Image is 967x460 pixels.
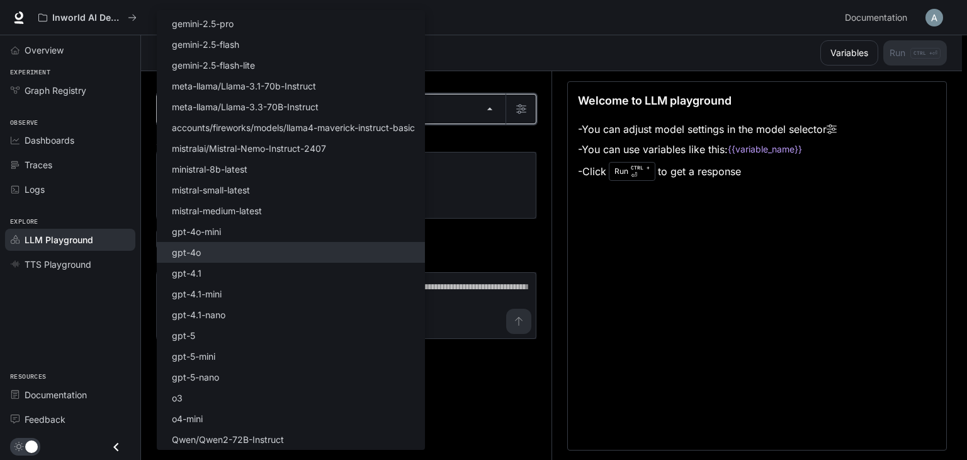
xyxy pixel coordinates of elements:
[172,267,201,280] p: gpt-4.1
[172,142,326,155] p: mistralai/Mistral-Nemo-Instruct-2407
[172,225,221,238] p: gpt-4o-mini
[172,246,201,259] p: gpt-4o
[172,412,203,425] p: o4-mini
[172,433,284,446] p: Qwen/Qwen2-72B-Instruct
[172,308,225,321] p: gpt-4.1-nano
[172,391,183,405] p: o3
[172,17,234,30] p: gemini-2.5-pro
[172,329,195,342] p: gpt-5
[172,100,319,113] p: meta-llama/Llama-3.3-70B-Instruct
[172,79,316,93] p: meta-llama/Llama-3.1-70b-Instruct
[172,121,415,134] p: accounts/fireworks/models/llama4-maverick-instruct-basic
[172,204,262,217] p: mistral-medium-latest
[172,183,250,197] p: mistral-small-latest
[172,350,215,363] p: gpt-5-mini
[172,59,255,72] p: gemini-2.5-flash-lite
[172,163,247,176] p: ministral-8b-latest
[172,371,219,384] p: gpt-5-nano
[172,38,239,51] p: gemini-2.5-flash
[172,287,222,301] p: gpt-4.1-mini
